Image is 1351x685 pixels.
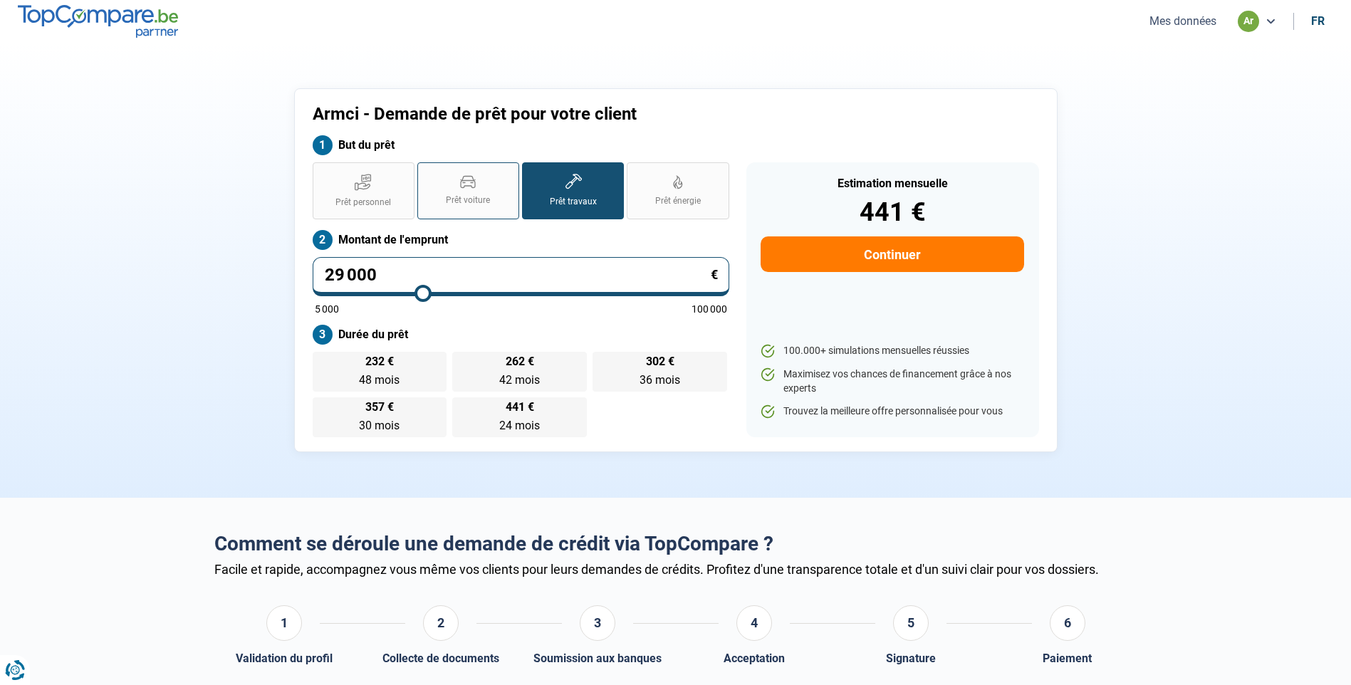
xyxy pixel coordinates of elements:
[724,652,785,665] div: Acceptation
[533,652,662,665] div: Soumission aux banques
[1238,11,1259,32] div: ar
[1050,605,1085,641] div: 6
[761,404,1023,419] li: Trouvez la meilleure offre personnalisée pour vous
[761,178,1023,189] div: Estimation mensuelle
[335,197,391,209] span: Prêt personnel
[214,562,1137,577] div: Facile et rapide, accompagnez vous même vos clients pour leurs demandes de crédits. Profitez d'un...
[18,5,178,37] img: TopCompare.be
[214,532,1137,556] h2: Comment se déroule une demande de crédit via TopCompare ?
[761,367,1023,395] li: Maximisez vos chances de financement grâce à nos experts
[365,402,394,413] span: 357 €
[313,135,729,155] label: But du prêt
[313,325,729,345] label: Durée du prêt
[365,356,394,367] span: 232 €
[761,236,1023,272] button: Continuer
[761,199,1023,225] div: 441 €
[761,344,1023,358] li: 100.000+ simulations mensuelles réussies
[313,104,853,125] h1: Armci - Demande de prêt pour votre client
[886,652,936,665] div: Signature
[580,605,615,641] div: 3
[1311,14,1325,28] div: fr
[506,356,534,367] span: 262 €
[446,194,490,206] span: Prêt voiture
[499,373,540,387] span: 42 mois
[550,196,597,208] span: Prêt travaux
[506,402,534,413] span: 441 €
[266,605,302,641] div: 1
[236,652,333,665] div: Validation du profil
[359,373,400,387] span: 48 mois
[1145,14,1221,28] button: Mes données
[313,230,729,250] label: Montant de l'emprunt
[423,605,459,641] div: 2
[499,419,540,432] span: 24 mois
[711,268,718,281] span: €
[382,652,499,665] div: Collecte de documents
[359,419,400,432] span: 30 mois
[646,356,674,367] span: 302 €
[640,373,680,387] span: 36 mois
[1043,652,1092,665] div: Paiement
[893,605,929,641] div: 5
[655,195,701,207] span: Prêt énergie
[736,605,772,641] div: 4
[315,304,339,314] span: 5 000
[692,304,727,314] span: 100 000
